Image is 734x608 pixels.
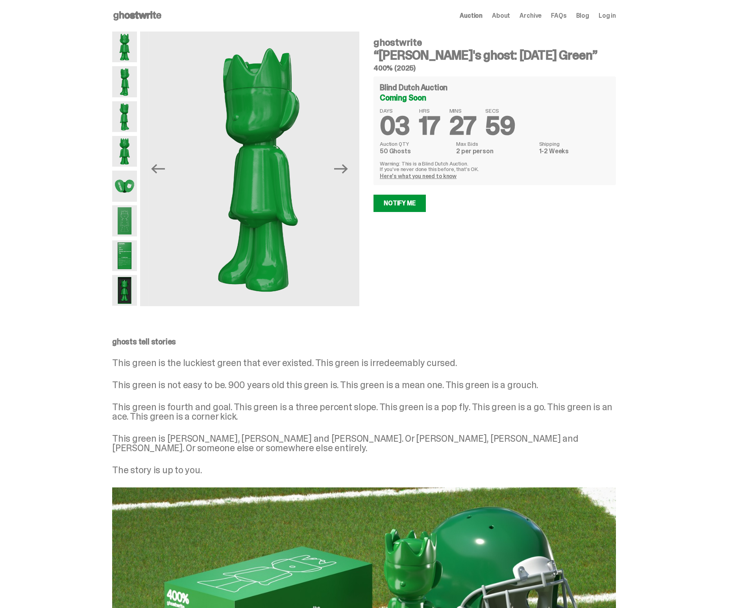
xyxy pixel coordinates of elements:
[380,110,410,142] span: 03
[520,13,542,19] a: Archive
[112,171,137,201] img: Schrodinger_Green_Hero_7.png
[380,148,451,154] dd: 50 Ghosts
[148,32,368,306] img: Schrodinger_Green_Hero_2.png
[380,173,457,180] a: Here's what you need to know
[373,65,616,72] h5: 400% (2025)
[112,32,137,62] img: Schrodinger_Green_Hero_1.png
[539,148,610,154] dd: 1-2 Weeks
[112,338,616,346] p: ghosts tell stories
[449,110,476,142] span: 27
[333,160,350,177] button: Next
[485,110,515,142] span: 59
[112,465,616,475] p: The story is up to you.
[380,94,610,102] div: Coming Soon
[456,141,534,147] dt: Max Bids
[112,101,137,132] img: Schrodinger_Green_Hero_3.png
[380,141,451,147] dt: Auction QTY
[485,108,515,113] span: SECS
[492,13,510,19] a: About
[373,38,616,47] h4: ghostwrite
[150,160,167,177] button: Previous
[112,380,616,390] p: This green is not easy to be. 900 years old this green is. This green is a mean one. This green i...
[112,434,616,453] p: This green is [PERSON_NAME], [PERSON_NAME] and [PERSON_NAME]. Or [PERSON_NAME], [PERSON_NAME] and...
[380,108,410,113] span: DAYS
[576,13,589,19] a: Blog
[380,161,610,172] p: Warning: This is a Blind Dutch Auction. If you’ve never done this before, that’s OK.
[419,108,440,113] span: HRS
[449,108,476,113] span: MINS
[112,66,137,97] img: Schrodinger_Green_Hero_2.png
[112,402,616,421] p: This green is fourth and goal. This green is a three percent slope. This green is a pop fly. This...
[373,195,426,212] a: Notify Me
[551,13,566,19] a: FAQs
[456,148,534,154] dd: 2 per person
[112,358,616,368] p: This green is the luckiest green that ever existed. This green is irredeemably cursed.
[112,205,137,236] img: Schrodinger_Green_Hero_9.png
[539,141,610,147] dt: Shipping
[419,110,440,142] span: 17
[112,240,137,271] img: Schrodinger_Green_Hero_12.png
[380,84,447,91] h4: Blind Dutch Auction
[112,275,137,306] img: Schrodinger_Green_Hero_13.png
[373,49,616,61] h3: “[PERSON_NAME]'s ghost: [DATE] Green”
[112,136,137,167] img: Schrodinger_Green_Hero_6.png
[460,13,483,19] a: Auction
[599,13,616,19] a: Log in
